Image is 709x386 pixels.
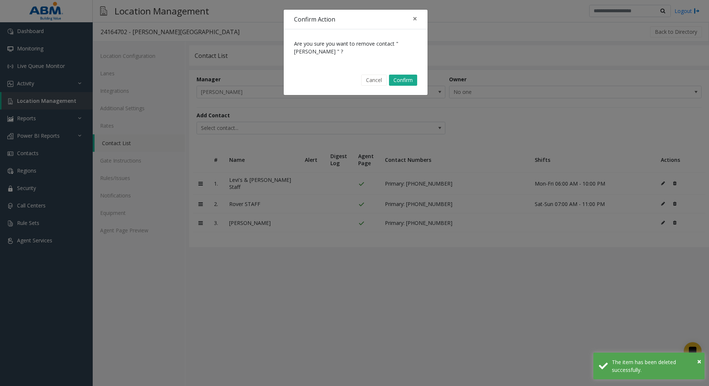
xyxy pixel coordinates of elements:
div: The item has been deleted successfully. [612,358,699,374]
span: × [697,356,701,366]
button: Close [697,356,701,367]
button: Confirm [389,75,417,86]
h4: Confirm Action [294,15,335,24]
div: Are you sure you want to remove contact "[PERSON_NAME] " ? [284,29,428,66]
span: × [413,13,417,24]
button: Cancel [361,75,387,86]
button: Close [408,10,422,28]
